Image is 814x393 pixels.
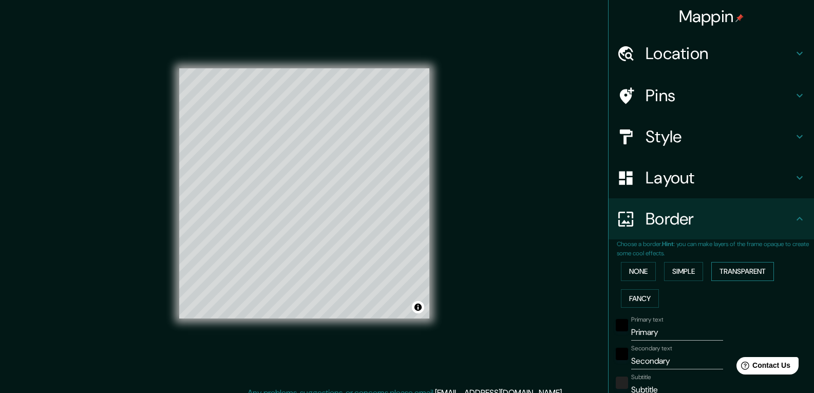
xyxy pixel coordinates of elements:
[609,198,814,239] div: Border
[631,344,672,353] label: Secondary text
[664,262,703,281] button: Simple
[646,85,793,106] h4: Pins
[617,239,814,258] p: Choose a border. : you can make layers of the frame opaque to create some cool effects.
[621,262,656,281] button: None
[711,262,774,281] button: Transparent
[616,319,628,331] button: black
[679,6,744,27] h4: Mappin
[616,348,628,360] button: black
[609,75,814,116] div: Pins
[621,289,659,308] button: Fancy
[609,33,814,74] div: Location
[723,353,803,382] iframe: Help widget launcher
[631,373,651,382] label: Subtitle
[609,116,814,157] div: Style
[616,377,628,389] button: color-222222
[609,157,814,198] div: Layout
[631,315,663,324] label: Primary text
[646,43,793,64] h4: Location
[646,126,793,147] h4: Style
[412,301,424,313] button: Toggle attribution
[646,209,793,229] h4: Border
[662,240,674,248] b: Hint
[646,167,793,188] h4: Layout
[735,14,744,22] img: pin-icon.png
